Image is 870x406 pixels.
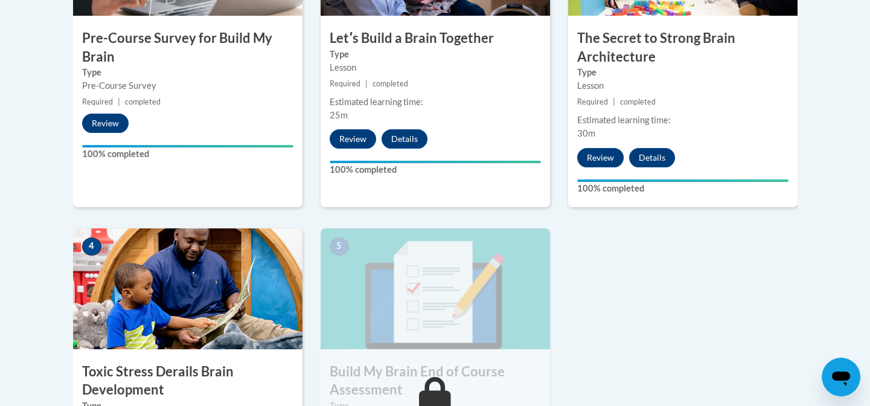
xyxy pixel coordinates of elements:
span: 5 [330,237,349,256]
h3: Letʹs Build a Brain Together [321,29,550,48]
label: Type [82,66,293,79]
span: 30m [577,128,595,138]
label: 100% completed [330,163,541,176]
h3: Toxic Stress Derails Brain Development [73,362,302,400]
label: Type [577,66,788,79]
div: Lesson [577,79,788,92]
iframe: Button to launch messaging window [822,358,860,396]
button: Details [382,129,427,149]
button: Review [577,148,624,167]
label: 100% completed [82,147,293,161]
div: Estimated learning time: [330,95,541,109]
div: Your progress [82,145,293,147]
span: Required [330,79,360,88]
div: Lesson [330,61,541,74]
div: Your progress [577,179,788,182]
label: Type [330,48,541,61]
button: Details [629,148,675,167]
div: Pre-Course Survey [82,79,293,92]
span: 4 [82,237,101,256]
span: completed [373,79,408,88]
img: Course Image [321,228,550,349]
div: Estimated learning time: [577,114,788,127]
span: | [118,97,120,106]
span: completed [125,97,161,106]
span: 25m [330,110,348,120]
img: Course Image [73,228,302,349]
div: Your progress [330,161,541,163]
button: Review [330,129,376,149]
span: completed [620,97,656,106]
span: | [365,79,368,88]
h3: Pre-Course Survey for Build My Brain [73,29,302,66]
span: Required [82,97,113,106]
span: | [613,97,615,106]
h3: Build My Brain End of Course Assessment [321,362,550,400]
span: Required [577,97,608,106]
button: Review [82,114,129,133]
h3: The Secret to Strong Brain Architecture [568,29,798,66]
label: 100% completed [577,182,788,195]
